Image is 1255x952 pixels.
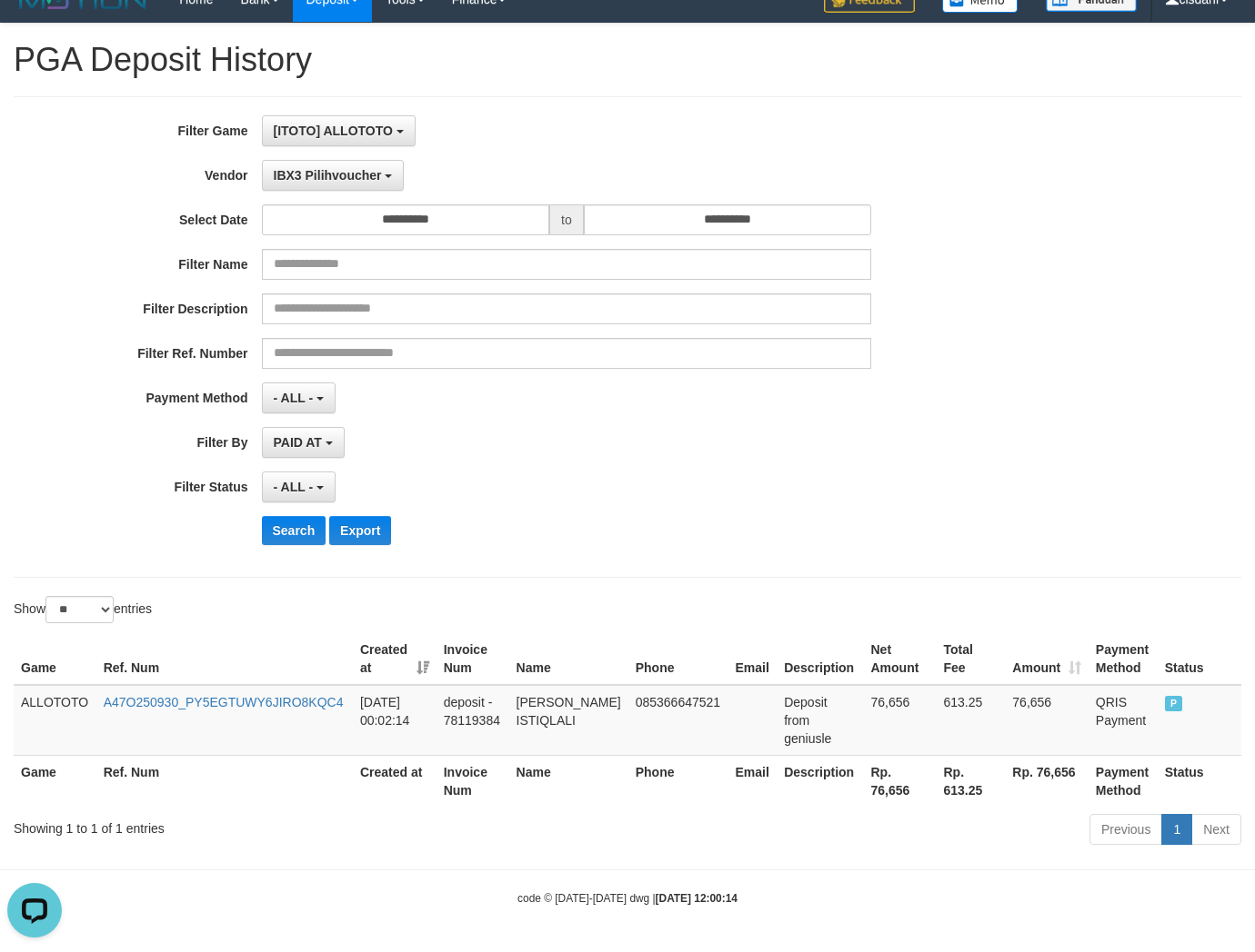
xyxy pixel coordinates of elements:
[728,633,777,685] th: Email
[104,695,344,709] a: A47O250930_PY5EGTUWY6JIRO8KQC4
[96,755,353,807] th: Ref. Num
[7,7,62,62] button: Open LiveChat chat widget
[45,596,114,623] select: Showentries
[777,685,863,756] td: Deposit from geniusle
[262,382,336,413] button: - ALL -
[353,755,437,807] th: Created at
[14,633,96,685] th: Game
[14,685,96,756] td: ALLOTOTO
[1089,685,1158,756] td: QRIS Payment
[14,812,509,838] div: Showing 1 to 1 of 1 entries
[937,755,1006,807] th: Rp. 613.25
[262,160,405,191] button: IBX3 Pilihvoucher
[96,633,353,685] th: Ref. Num
[14,596,152,623] label: Show entries
[937,633,1006,685] th: Total Fee
[353,685,437,756] td: [DATE] 00:02:14
[262,427,345,458] button: PAID AT
[549,204,584,235] span: to
[937,685,1006,756] td: 613.25
[1191,814,1241,845] a: Next
[509,633,628,685] th: Name
[262,516,326,545] button: Search
[1089,633,1158,685] th: Payment Method
[863,685,936,756] td: 76,656
[14,755,96,807] th: Game
[437,633,509,685] th: Invoice Num
[509,685,628,756] td: [PERSON_NAME] ISTIQLALI
[1005,633,1089,685] th: Amount: activate to sort column ascending
[628,633,728,685] th: Phone
[777,633,863,685] th: Description
[274,480,314,494] span: - ALL -
[1158,633,1241,685] th: Status
[863,633,936,685] th: Net Amount
[656,892,738,905] strong: [DATE] 12:00:14
[1005,755,1089,807] th: Rp. 76,656
[1158,755,1241,807] th: Status
[329,516,391,545] button: Export
[863,755,936,807] th: Rp. 76,656
[728,755,777,807] th: Email
[1161,814,1192,845] a: 1
[437,755,509,807] th: Invoice Num
[628,755,728,807] th: Phone
[437,685,509,756] td: deposit - 78119384
[777,755,863,807] th: Description
[628,685,728,756] td: 085366647521
[274,391,314,405] span: - ALL -
[14,42,1241,78] h1: PGA Deposit History
[509,755,628,807] th: Name
[517,892,738,905] small: code © [DATE]-[DATE] dwg |
[274,168,382,183] span: IBX3 Pilihvoucher
[262,471,336,502] button: - ALL -
[1165,696,1183,711] span: PAID
[274,124,393,138] span: [ITOTO] ALLOTOTO
[1089,814,1162,845] a: Previous
[353,633,437,685] th: Created at: activate to sort column ascending
[274,435,322,450] span: PAID AT
[1005,685,1089,756] td: 76,656
[262,115,416,146] button: [ITOTO] ALLOTOTO
[1089,755,1158,807] th: Payment Method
